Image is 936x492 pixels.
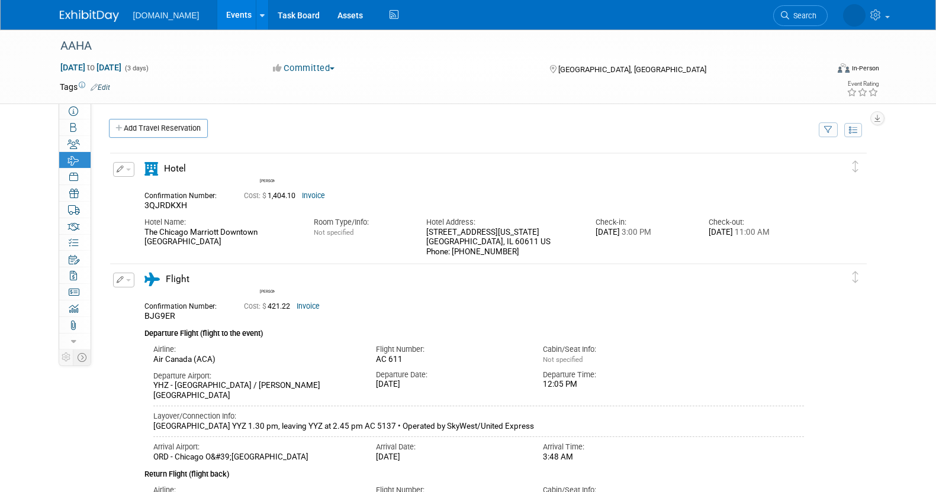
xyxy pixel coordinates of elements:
div: Air Canada (ACA) [153,355,358,365]
div: Check-in: [596,217,691,228]
img: William Forsey [260,160,276,177]
div: [STREET_ADDRESS][US_STATE] [GEOGRAPHIC_DATA], IL 60611 US Phone: [PHONE_NUMBER] [426,228,578,257]
a: Edit [91,83,110,92]
span: [GEOGRAPHIC_DATA], [GEOGRAPHIC_DATA] [558,65,706,74]
span: 421.22 [244,302,295,310]
span: Flight [166,274,189,284]
div: Return Flight (flight back) [144,462,804,480]
div: In-Person [851,64,879,73]
div: [DATE] [596,228,691,238]
img: William Forsey [260,271,276,287]
i: Filter by Traveler [824,127,832,134]
div: Event Format [758,61,880,79]
div: Departure Date: [376,370,525,380]
div: [DATE] [376,452,525,462]
i: Click and drag to move item [853,161,858,173]
div: William Forsey [257,271,278,294]
div: Flight Number: [376,344,525,355]
div: William Forsey [257,160,278,183]
div: William Forsey [260,287,275,294]
div: 3:48 AM [543,452,692,462]
div: Hotel Name: [144,217,296,228]
div: The Chicago Marriott Downtown [GEOGRAPHIC_DATA] [144,228,296,248]
div: Check-out: [709,217,804,228]
div: [DATE] [709,228,804,238]
img: Iuliia Bulow [843,4,866,27]
button: Committed [269,62,339,75]
span: Cost: $ [244,192,268,200]
td: Personalize Event Tab Strip [59,349,73,365]
td: Toggle Event Tabs [73,349,91,365]
div: Arrival Time: [543,442,692,452]
div: Hotel Address: [426,217,578,228]
span: 3:00 PM [620,228,651,237]
a: Search [773,5,828,26]
i: Hotel [144,162,158,176]
div: 12:05 PM [543,380,692,390]
a: Invoice [297,302,320,310]
div: Cabin/Seat Info: [543,344,692,355]
div: Event Rating [847,81,879,87]
div: Layover/Connection Info: [153,411,804,422]
div: William Forsey [260,177,275,183]
div: [GEOGRAPHIC_DATA] YYZ 1.30 pm, leaving YYZ at 2.45 pm AC 5137 • Operated by SkyWest/United Express [153,422,804,432]
span: to [85,63,97,72]
td: Tags [60,81,110,93]
span: [DOMAIN_NAME] [133,11,200,20]
span: Not specified [543,355,583,364]
span: [DATE] [DATE] [60,62,122,73]
span: Not specified [314,228,353,237]
a: Add Travel Reservation [109,119,208,138]
div: AAHA [56,35,810,57]
span: Hotel [164,163,186,174]
div: Departure Airport: [153,371,358,381]
span: Cost: $ [244,302,268,310]
div: Departure Time: [543,370,692,380]
div: YHZ - [GEOGRAPHIC_DATA] / [PERSON_NAME][GEOGRAPHIC_DATA] [153,381,358,401]
div: Arrival Date: [376,442,525,452]
div: AC 611 [376,355,525,365]
span: Search [789,11,816,20]
div: Arrival Airport: [153,442,358,452]
div: Confirmation Number: [144,188,226,200]
div: Confirmation Number: [144,299,226,311]
a: Invoice [302,192,325,200]
span: 1,404.10 [244,192,300,200]
div: [DATE] [376,380,525,390]
div: Airline: [153,344,358,355]
div: Room Type/Info: [314,217,409,228]
span: BJG9ER [144,311,175,321]
span: (3 days) [124,64,149,72]
img: ExhibitDay [60,10,119,22]
div: Departure Flight (flight to the event) [144,322,804,339]
i: Click and drag to move item [853,271,858,283]
span: 3QJRDKXH [144,200,187,210]
span: 11:00 AM [733,228,770,237]
img: Format-Inperson.png [838,63,850,73]
i: Flight [144,273,160,286]
div: ORD - Chicago O&#39;[GEOGRAPHIC_DATA] [153,452,358,462]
